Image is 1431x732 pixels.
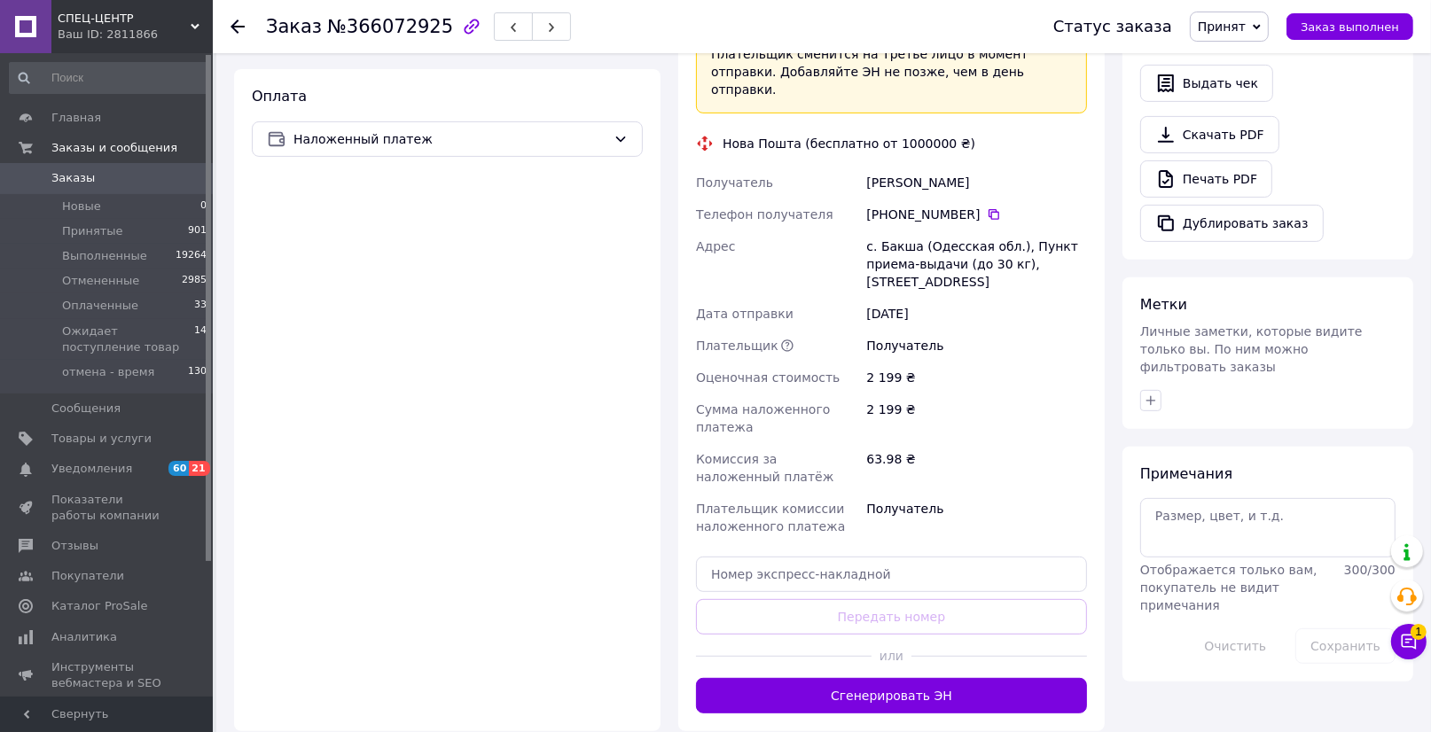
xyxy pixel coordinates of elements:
span: Оценочная стоимость [696,370,841,385]
span: Плательщик [696,339,778,353]
span: 33 [194,298,207,314]
input: Номер экспресс-накладной [696,557,1087,592]
span: 14 [194,323,207,355]
span: 2985 [182,273,207,289]
span: 0 [200,199,207,214]
span: или [872,647,911,665]
span: Принят [1198,19,1246,34]
input: Поиск [9,62,208,94]
button: Дублировать заказ [1140,205,1324,242]
span: Сумма наложенного платежа [696,402,830,434]
div: [DATE] [863,298,1091,330]
span: Комиссия за наложенный платёж [696,452,833,484]
div: Ваш ID: 2811866 [58,27,213,43]
span: Новые [62,199,101,214]
span: Товары и услуги [51,431,152,447]
span: 901 [188,223,207,239]
div: [PHONE_NUMBER] [866,206,1087,223]
span: Метки [1140,296,1187,313]
span: 19264 [176,248,207,264]
span: Показатели работы компании [51,492,164,524]
span: 21 [189,461,209,476]
span: Личные заметки, которые видите только вы. По ним можно фильтровать заказы [1140,324,1363,374]
span: Заказы и сообщения [51,140,177,156]
span: Наложенный платеж [293,129,606,149]
div: [PERSON_NAME] [863,167,1091,199]
div: 63.98 ₴ [863,443,1091,493]
span: Оплата [252,88,307,105]
div: Получатель [863,493,1091,542]
div: 2 199 ₴ [863,393,1091,443]
div: Нова Пошта (бесплатно от 1000000 ₴) [718,135,980,152]
span: Заказ [266,16,322,37]
span: Ожидает поступление товар [62,323,194,355]
span: Инструменты вебмастера и SEO [51,659,164,691]
button: Выдать чек [1140,65,1273,102]
div: Вернуться назад [231,18,245,35]
div: 2 199 ₴ [863,362,1091,393]
span: 300 / 300 [1344,563,1396,577]
span: 1 [1411,624,1427,640]
span: Главная [51,110,101,126]
span: 60 [168,461,189,476]
a: Печать PDF [1140,160,1272,198]
span: Сообщения [51,401,121,417]
span: Покупатели [51,568,124,584]
span: Принятые [62,223,123,239]
span: №366072925 [327,16,453,37]
span: 130 [188,364,207,380]
span: Плательщик комиссии наложенного платежа [696,502,845,533]
span: СПЕЦ-ЦЕНТР [58,11,191,27]
span: Примечания [1140,465,1232,482]
button: Заказ выполнен [1286,13,1413,40]
span: Получатель [696,175,773,190]
div: с. Бакша (Одесская обл.), Пункт приема-выдачи (до 30 кг), [STREET_ADDRESS] [863,230,1091,298]
span: Отображается только вам, покупатель не видит примечания [1140,563,1318,612]
button: Сгенерировать ЭН [696,678,1087,713]
span: отмена - время [62,364,154,380]
div: Статус заказа [1053,18,1172,35]
span: Аналитика [51,629,117,645]
span: Дата отправки [696,307,794,321]
span: Телефон получателя [696,207,833,222]
button: Чат с покупателем1 [1391,624,1427,659]
div: [PERSON_NAME] списывается с [PERSON_NAME] продавца после получения заказа покупателем. Плательщик... [711,10,1072,98]
span: Каталог ProSale [51,598,147,614]
span: Выполненные [62,248,147,264]
span: Заказ выполнен [1301,20,1399,34]
div: Получатель [863,330,1091,362]
span: Заказы [51,170,95,186]
span: Адрес [696,239,735,253]
span: Отмененные [62,273,139,289]
span: Уведомления [51,461,132,477]
span: Отзывы [51,538,98,554]
span: Оплаченные [62,298,138,314]
a: Скачать PDF [1140,116,1279,153]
